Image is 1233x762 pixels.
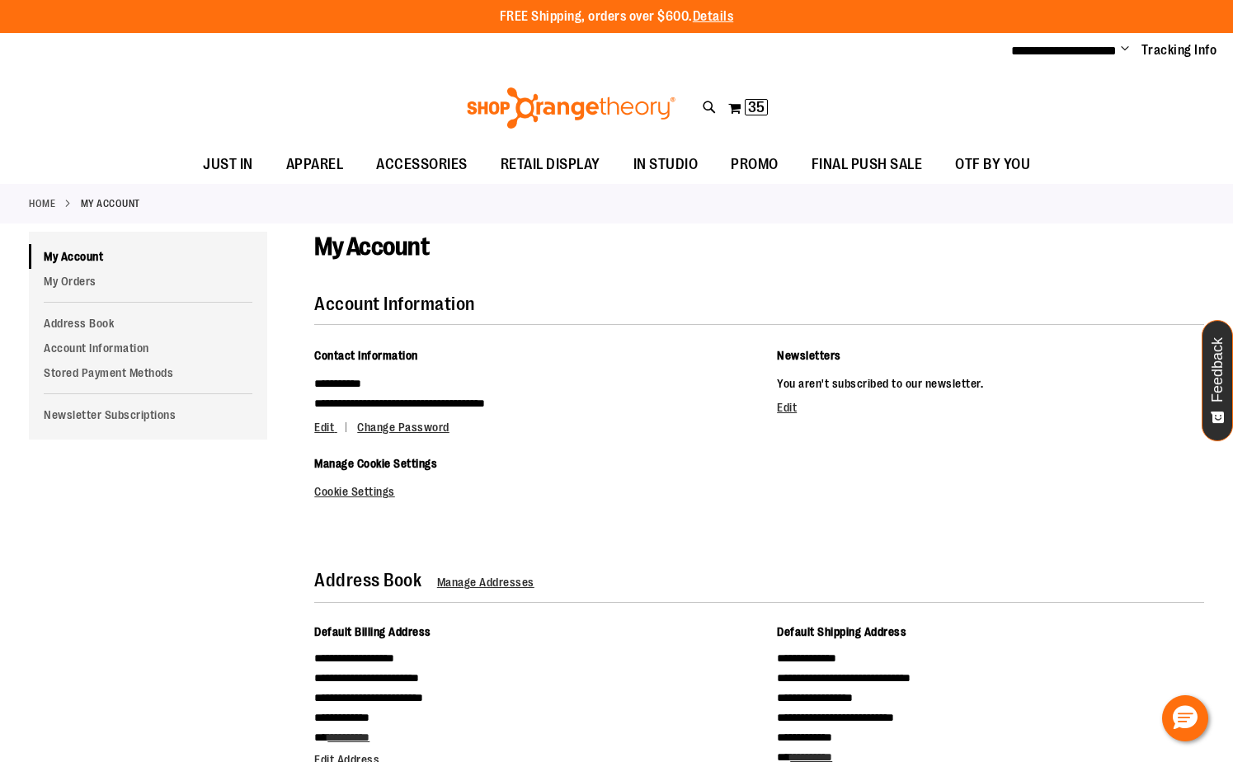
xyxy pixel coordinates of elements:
[186,146,270,184] a: JUST IN
[812,146,923,183] span: FINAL PUSH SALE
[714,146,795,184] a: PROMO
[314,570,421,590] strong: Address Book
[693,9,734,24] a: Details
[203,146,253,183] span: JUST IN
[1141,41,1217,59] a: Tracking Info
[1202,320,1233,441] button: Feedback - Show survey
[748,99,765,115] span: 35
[777,349,841,362] span: Newsletters
[314,421,334,434] span: Edit
[314,625,431,638] span: Default Billing Address
[500,7,734,26] p: FREE Shipping, orders over $600.
[360,146,484,184] a: ACCESSORIES
[795,146,939,184] a: FINAL PUSH SALE
[29,244,267,269] a: My Account
[29,402,267,427] a: Newsletter Subscriptions
[731,146,779,183] span: PROMO
[376,146,468,183] span: ACCESSORIES
[633,146,699,183] span: IN STUDIO
[29,196,55,211] a: Home
[464,87,678,129] img: Shop Orangetheory
[777,374,1204,393] p: You aren't subscribed to our newsletter.
[314,421,355,434] a: Edit
[29,269,267,294] a: My Orders
[437,576,534,589] a: Manage Addresses
[777,625,906,638] span: Default Shipping Address
[1210,337,1226,402] span: Feedback
[1121,42,1129,59] button: Account menu
[29,311,267,336] a: Address Book
[617,146,715,184] a: IN STUDIO
[501,146,600,183] span: RETAIL DISPLAY
[314,233,429,261] span: My Account
[777,401,797,414] a: Edit
[484,146,617,184] a: RETAIL DISPLAY
[314,485,395,498] a: Cookie Settings
[29,336,267,360] a: Account Information
[314,457,437,470] span: Manage Cookie Settings
[314,294,475,314] strong: Account Information
[270,146,360,184] a: APPAREL
[29,360,267,385] a: Stored Payment Methods
[314,349,418,362] span: Contact Information
[955,146,1030,183] span: OTF BY YOU
[81,196,140,211] strong: My Account
[286,146,344,183] span: APPAREL
[939,146,1047,184] a: OTF BY YOU
[1162,695,1208,741] button: Hello, have a question? Let’s chat.
[357,421,449,434] a: Change Password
